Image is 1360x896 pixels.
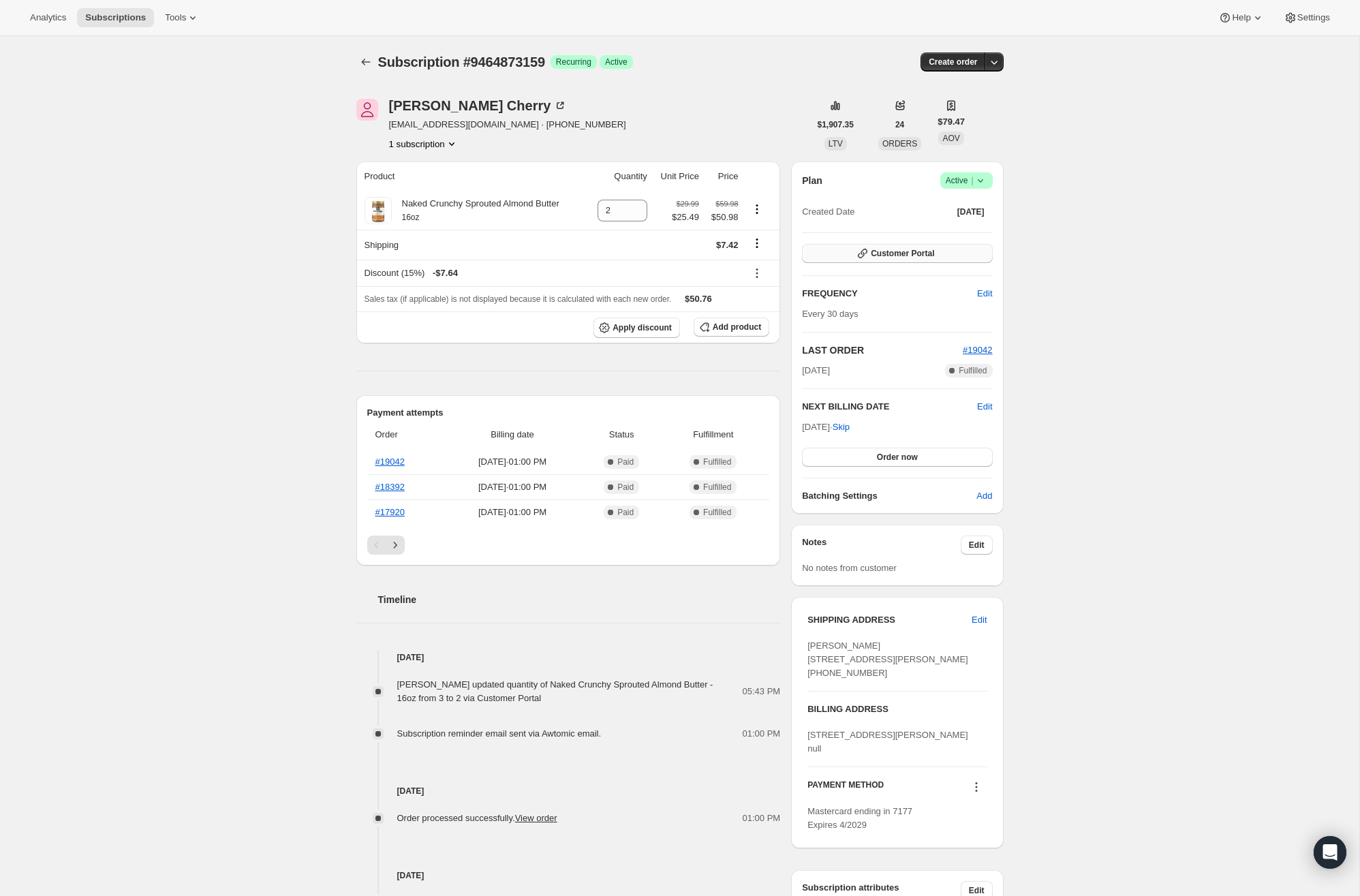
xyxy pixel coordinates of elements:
small: $59.98 [715,200,738,208]
button: Subscriptions [356,52,375,72]
h2: Payment attempts [367,406,770,420]
span: Customer Portal [871,248,934,259]
nav: Pagination [367,536,770,555]
span: [STREET_ADDRESS][PERSON_NAME] null [807,730,968,754]
button: Tools [157,8,208,27]
span: Add [976,489,992,503]
span: Fulfilled [703,457,731,467]
span: Edit [972,613,987,627]
span: $7.42 [716,240,739,250]
button: [DATE] [949,202,993,221]
button: Add [968,485,1000,507]
h3: PAYMENT METHOD [807,779,884,798]
span: [DATE] · 01:00 PM [447,480,578,494]
button: Order now [802,448,992,467]
span: Mastercard ending in 7177 Expires 4/2029 [807,806,912,830]
span: Order now [877,452,918,463]
h4: [DATE] [356,651,781,664]
span: Fulfillment [665,428,761,442]
span: Recurring [556,57,591,67]
button: Shipping actions [746,236,768,251]
button: Create order [921,52,985,72]
span: Sales tax (if applicable) is not displayed because it is calculated with each new order. [365,294,672,304]
button: Skip [824,416,858,438]
span: Paid [617,482,634,493]
span: Edit [977,287,992,300]
span: Create order [929,57,977,67]
span: Billing date [447,428,578,442]
small: $29.99 [677,200,699,208]
button: Product actions [389,137,459,151]
button: Product actions [746,202,768,217]
span: [DATE] [957,206,985,217]
span: Apply discount [613,322,672,333]
button: Edit [963,609,995,631]
span: Active [946,174,987,187]
button: #19042 [963,343,992,357]
span: Tools [165,12,186,23]
h4: [DATE] [356,869,781,882]
button: Customer Portal [802,244,992,263]
th: Shipping [356,230,587,260]
span: [DATE] · 01:00 PM [447,506,578,519]
span: Paid [617,457,634,467]
a: #19042 [963,345,992,355]
span: Analytics [30,12,66,23]
h2: FREQUENCY [802,287,977,300]
a: View order [515,813,557,823]
div: Naked Crunchy Sprouted Almond Butter [392,197,559,224]
span: Edit [969,885,985,896]
button: $1,907.35 [809,115,862,134]
button: Subscriptions [77,8,154,27]
span: $25.49 [672,211,699,224]
a: #17920 [375,507,405,517]
span: Subscriptions [85,12,146,23]
span: $1,907.35 [818,119,854,130]
span: 01:00 PM [743,812,781,825]
span: [DATE] · [802,422,850,432]
th: Product [356,161,587,191]
span: ORDERS [882,139,917,149]
span: $50.76 [685,294,712,304]
span: Subscription #9464873159 [378,55,545,69]
span: Skip [833,420,850,434]
h3: SHIPPING ADDRESS [807,613,972,627]
h3: Notes [802,536,961,555]
span: Edit [969,540,985,551]
button: Edit [969,283,1000,305]
span: | [971,175,973,186]
span: Paid [617,507,634,518]
span: No notes from customer [802,563,897,573]
h2: Plan [802,174,822,187]
span: Help [1232,12,1250,23]
span: [EMAIL_ADDRESS][DOMAIN_NAME] · [PHONE_NUMBER] [389,118,626,132]
span: Settings [1297,12,1330,23]
h2: Timeline [378,593,781,606]
h2: NEXT BILLING DATE [802,400,977,414]
span: LTV [829,139,843,149]
img: product img [365,197,392,224]
h3: BILLING ADDRESS [807,702,987,716]
span: 24 [895,119,904,130]
span: Subscription reminder email sent via Awtomic email. [397,728,602,739]
a: #19042 [375,457,405,467]
button: Edit [961,536,993,555]
span: Active [605,57,628,67]
span: Order processed successfully. [397,813,557,823]
span: Eli Cherry [356,99,378,121]
button: Analytics [22,8,74,27]
button: 24 [887,115,912,134]
div: [PERSON_NAME] Cherry [389,99,568,112]
span: [PERSON_NAME] [STREET_ADDRESS][PERSON_NAME] [PHONE_NUMBER] [807,640,968,678]
span: Add product [713,322,761,333]
span: $50.98 [707,211,739,224]
span: Status [586,428,657,442]
span: $79.47 [938,115,965,129]
div: Discount (15%) [365,266,739,280]
th: Price [703,161,743,191]
span: Edit [977,400,992,414]
button: Help [1210,8,1272,27]
h4: [DATE] [356,784,781,798]
button: Add product [694,318,769,337]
